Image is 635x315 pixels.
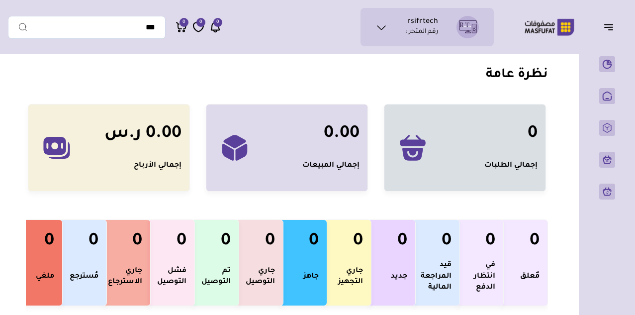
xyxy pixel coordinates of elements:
div: تم التوصيل [200,260,231,294]
div: جديد [391,260,407,294]
h3: 0 [221,232,231,252]
h3: 0 [44,232,54,252]
div: جاري التوصيل [244,260,275,294]
h1: rsifrtech [407,17,438,27]
span: 0 [182,18,185,27]
div: جاري الاسترجاع [108,260,142,294]
h3: 0 [442,232,452,252]
img: faris [456,16,479,38]
h3: 0 [353,232,363,252]
h3: 0 [89,232,98,252]
h3: 0 [485,232,495,252]
div: إجمالي المبيعات [302,160,360,171]
div: قيد المراجعة المالية [421,260,452,294]
h3: 0 [528,124,538,144]
div: ملغي [36,260,54,294]
h3: 0 [309,232,319,252]
img: Logo [518,17,581,37]
div: مُسترجع [70,260,98,294]
div: في انتظار الدفع [464,260,495,294]
div: إجمالي الأرباح [134,160,181,171]
a: 0 [192,21,204,33]
h3: 0.00 ر.س [104,124,181,144]
h3: 0 [265,232,275,252]
div: جاهز [303,260,319,294]
div: جاري التجهيز [332,260,363,294]
p: رقم المتجر : [406,27,438,37]
h3: 0 [397,232,407,252]
span: 0 [199,18,202,27]
a: 0 [176,21,187,33]
div: فشل التوصيل [156,260,186,294]
a: 0 [209,21,221,33]
div: مٌعلق [520,260,540,294]
strong: نظرة عامة [486,68,548,82]
h3: 0 [530,232,540,252]
span: 0 [216,18,219,27]
h3: 0 [177,232,186,252]
h3: 0 [132,232,142,252]
h3: 0.00 [324,124,360,144]
div: إجمالي الطلبات [484,160,538,171]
